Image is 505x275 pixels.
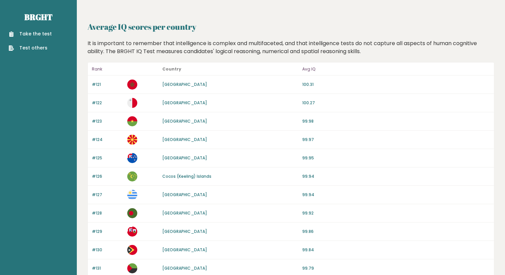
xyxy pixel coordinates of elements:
a: Test others [9,44,52,51]
img: bd.svg [127,208,137,218]
p: 99.94 [302,173,490,179]
p: 99.95 [302,155,490,161]
a: [GEOGRAPHIC_DATA] [162,192,207,197]
a: [GEOGRAPHIC_DATA] [162,155,207,161]
p: 99.84 [302,247,490,253]
p: #124 [92,137,123,143]
p: 100.27 [302,100,490,106]
p: #122 [92,100,123,106]
a: [GEOGRAPHIC_DATA] [162,229,207,234]
a: [GEOGRAPHIC_DATA] [162,118,207,124]
p: 99.86 [302,229,490,235]
a: Brght [24,12,52,22]
img: ma.svg [127,80,137,90]
p: 100.31 [302,82,490,88]
a: [GEOGRAPHIC_DATA] [162,265,207,271]
img: bm.svg [127,227,137,237]
a: [GEOGRAPHIC_DATA] [162,210,207,216]
img: cc.svg [127,171,137,181]
img: nz.svg [127,153,137,163]
p: #126 [92,173,123,179]
p: 99.97 [302,137,490,143]
img: mq.svg [127,263,137,273]
p: Avg IQ [302,65,490,73]
a: [GEOGRAPHIC_DATA] [162,100,207,106]
p: 99.98 [302,118,490,124]
p: #127 [92,192,123,198]
p: 99.79 [302,265,490,271]
p: 99.92 [302,210,490,216]
p: 99.94 [302,192,490,198]
p: #121 [92,82,123,88]
a: Take the test [9,30,52,37]
div: It is important to remember that intelligence is complex and multifaceted, and that intelligence ... [85,39,497,55]
b: Country [162,66,181,72]
a: [GEOGRAPHIC_DATA] [162,247,207,253]
p: #125 [92,155,123,161]
img: uy.svg [127,190,137,200]
p: #129 [92,229,123,235]
img: mt.svg [127,98,137,108]
a: [GEOGRAPHIC_DATA] [162,137,207,142]
p: #130 [92,247,123,253]
p: #123 [92,118,123,124]
img: tl.svg [127,245,137,255]
p: #131 [92,265,123,271]
img: mk.svg [127,135,137,145]
p: Rank [92,65,123,73]
a: [GEOGRAPHIC_DATA] [162,82,207,87]
p: #128 [92,210,123,216]
a: Cocos (Keeling) Islands [162,173,211,179]
img: bf.svg [127,116,137,126]
h2: Average IQ scores per country [88,21,494,33]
